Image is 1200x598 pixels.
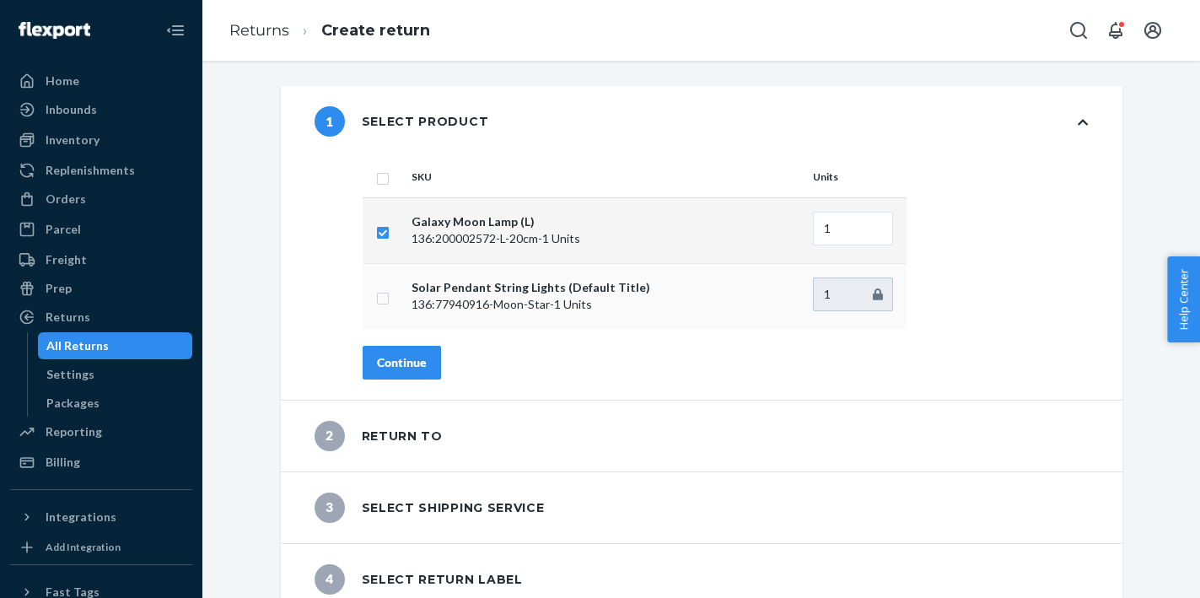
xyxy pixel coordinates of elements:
[46,162,135,179] div: Replenishments
[806,157,907,197] th: Units
[38,332,193,359] a: All Returns
[1136,13,1170,47] button: Open account menu
[315,493,345,523] span: 3
[46,280,72,297] div: Prep
[1062,13,1095,47] button: Open Search Box
[1167,256,1200,342] button: Help Center
[46,73,79,89] div: Home
[10,449,192,476] a: Billing
[46,221,81,238] div: Parcel
[321,21,430,40] a: Create return
[38,390,193,417] a: Packages
[10,67,192,94] a: Home
[19,22,90,39] img: Flexport logo
[46,132,100,148] div: Inventory
[10,186,192,213] a: Orders
[412,213,799,230] p: Galaxy Moon Lamp (L)
[46,251,87,268] div: Freight
[46,395,100,412] div: Packages
[38,361,193,388] a: Settings
[46,309,90,326] div: Returns
[412,279,799,296] p: Solar Pendant String Lights (Default Title)
[10,127,192,154] a: Inventory
[46,337,109,354] div: All Returns
[10,418,192,445] a: Reporting
[315,564,345,595] span: 4
[229,21,289,40] a: Returns
[46,454,80,471] div: Billing
[46,191,86,207] div: Orders
[10,504,192,531] button: Integrations
[10,537,192,558] a: Add Integration
[46,423,102,440] div: Reporting
[10,275,192,302] a: Prep
[216,6,444,56] ol: breadcrumbs
[405,157,806,197] th: SKU
[377,354,427,371] div: Continue
[10,246,192,273] a: Freight
[1099,13,1133,47] button: Open notifications
[315,106,489,137] div: Select product
[10,96,192,123] a: Inbounds
[412,296,799,313] p: 136:77940916-Moon-Star - 1 Units
[46,509,116,525] div: Integrations
[46,101,97,118] div: Inbounds
[46,366,94,383] div: Settings
[159,13,192,47] button: Close Navigation
[315,493,545,523] div: Select shipping service
[315,421,443,451] div: Return to
[813,212,893,245] input: Enter quantity
[10,304,192,331] a: Returns
[10,216,192,243] a: Parcel
[46,540,121,554] div: Add Integration
[412,230,799,247] p: 136:200002572-L-20cm - 1 Units
[363,346,441,380] button: Continue
[315,564,523,595] div: Select return label
[10,157,192,184] a: Replenishments
[315,106,345,137] span: 1
[813,277,893,311] input: Enter quantity
[315,421,345,451] span: 2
